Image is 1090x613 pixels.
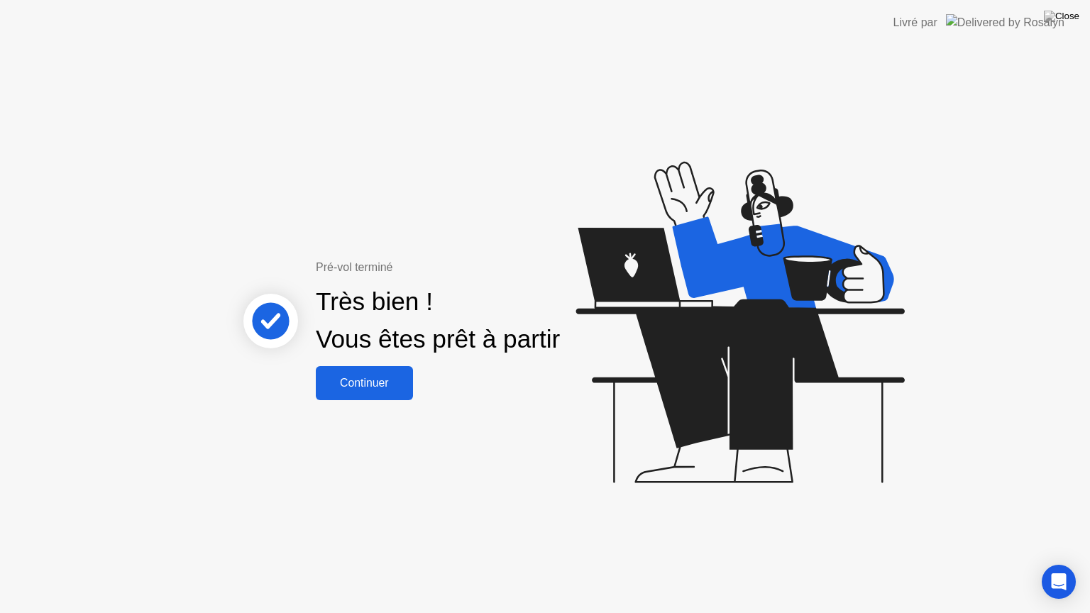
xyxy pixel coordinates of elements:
[320,377,409,390] div: Continuer
[316,366,413,400] button: Continuer
[1042,565,1076,599] div: Open Intercom Messenger
[893,14,937,31] div: Livré par
[946,14,1064,31] img: Delivered by Rosalyn
[316,283,560,358] div: Très bien ! Vous êtes prêt à partir
[1044,11,1079,22] img: Close
[316,259,609,276] div: Pré-vol terminé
